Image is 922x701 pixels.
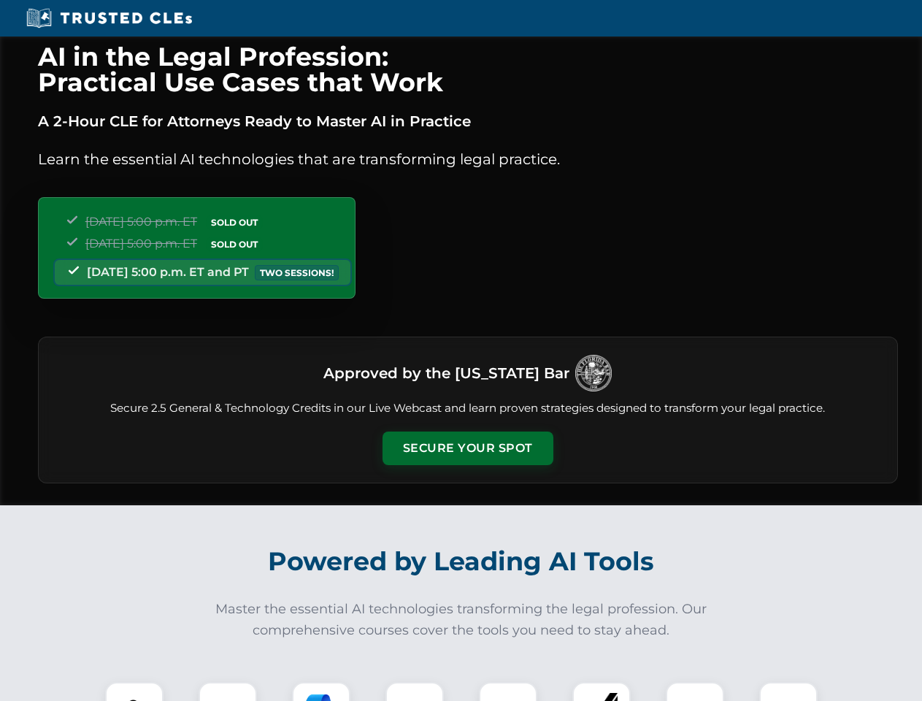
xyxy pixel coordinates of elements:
p: Secure 2.5 General & Technology Credits in our Live Webcast and learn proven strategies designed ... [56,400,880,417]
h3: Approved by the [US_STATE] Bar [323,360,569,386]
h2: Powered by Leading AI Tools [57,536,866,587]
h1: AI in the Legal Profession: Practical Use Cases that Work [38,44,898,95]
span: SOLD OUT [206,215,263,230]
span: [DATE] 5:00 p.m. ET [85,215,197,229]
p: Learn the essential AI technologies that are transforming legal practice. [38,148,898,171]
img: Trusted CLEs [22,7,196,29]
p: Master the essential AI technologies transforming the legal profession. Our comprehensive courses... [206,599,717,641]
img: Logo [575,355,612,391]
button: Secure Your Spot [383,432,553,465]
p: A 2-Hour CLE for Attorneys Ready to Master AI in Practice [38,110,898,133]
span: SOLD OUT [206,237,263,252]
span: [DATE] 5:00 p.m. ET [85,237,197,250]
